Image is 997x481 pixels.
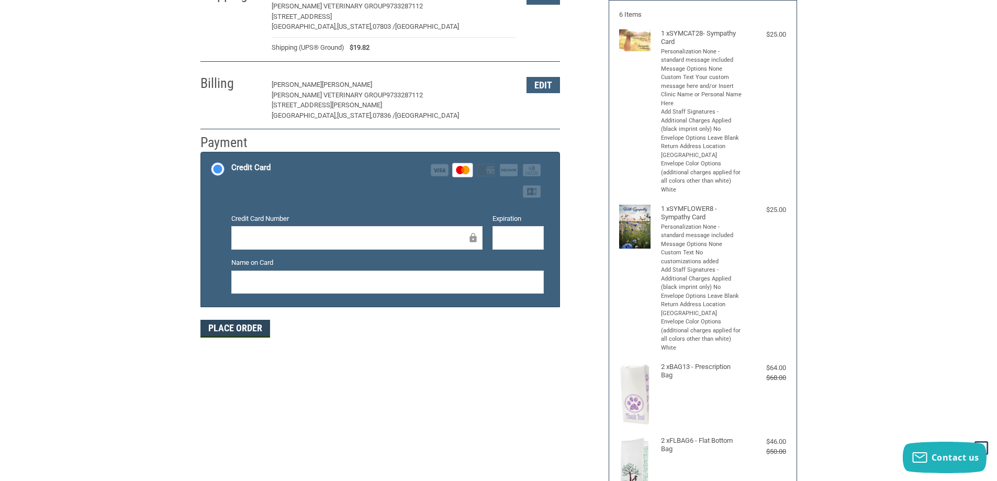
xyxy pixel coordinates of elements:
[272,2,386,10] span: [PERSON_NAME] VETERINARY GROUP
[386,2,423,10] span: 9733287112
[744,373,786,383] div: $68.00
[744,363,786,373] div: $64.00
[661,292,742,301] li: Envelope Options Leave Blank
[744,205,786,215] div: $25.00
[661,266,742,292] li: Add Staff Signatures - Additional Charges Applied (black imprint only) No
[661,437,742,454] h4: 2 x FLBAG6 - Flat Bottom Bag
[272,81,322,88] span: [PERSON_NAME]
[932,452,979,463] span: Contact us
[661,363,742,380] h4: 2 x BAG13 - Prescription Bag
[200,75,262,92] h2: Billing
[322,81,372,88] span: [PERSON_NAME]
[272,111,337,119] span: [GEOGRAPHIC_DATA],
[395,23,459,30] span: [GEOGRAPHIC_DATA]
[744,437,786,447] div: $46.00
[661,249,742,266] li: Custom Text No customizations added
[231,214,483,224] label: Credit Card Number
[200,134,262,151] h2: Payment
[661,73,742,108] li: Custom Text Your custom message here and/or Insert Clinic Name or Personal Name Here
[661,108,742,134] li: Add Staff Signatures - Additional Charges Applied (black imprint only) No
[272,91,386,99] span: [PERSON_NAME] VETERINARY GROUP
[661,48,742,65] li: Personalization None - standard message included
[619,10,786,19] h3: 6 Items
[272,13,332,20] span: [STREET_ADDRESS]
[373,111,395,119] span: 07836 /
[661,160,742,194] li: Envelope Color Options (additional charges applied for all colors other than white) White
[386,91,423,99] span: 9733287112
[272,101,382,109] span: [STREET_ADDRESS][PERSON_NAME]
[200,320,270,338] button: Place Order
[231,258,544,268] label: Name on Card
[526,77,560,93] button: Edit
[272,42,344,53] span: Shipping (UPS® Ground)
[661,205,742,222] h4: 1 x SYMFLOWER8 - Sympathy Card
[395,111,459,119] span: [GEOGRAPHIC_DATA]
[344,42,369,53] span: $19.82
[231,159,271,176] div: Credit Card
[744,29,786,40] div: $25.00
[661,300,742,318] li: Return Address Location [GEOGRAPHIC_DATA]
[337,23,373,30] span: [US_STATE],
[661,29,742,47] h4: 1 x SYMCAT28- Sympathy Card
[337,111,373,119] span: [US_STATE],
[661,65,742,74] li: Message Options None
[661,142,742,160] li: Return Address Location [GEOGRAPHIC_DATA]
[744,446,786,457] div: $50.00
[661,223,742,240] li: Personalization None - standard message included
[903,442,987,473] button: Contact us
[661,318,742,352] li: Envelope Color Options (additional charges applied for all colors other than white) White
[661,134,742,143] li: Envelope Options Leave Blank
[272,23,337,30] span: [GEOGRAPHIC_DATA],
[492,214,544,224] label: Expiration
[373,23,395,30] span: 07803 /
[661,240,742,249] li: Message Options None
